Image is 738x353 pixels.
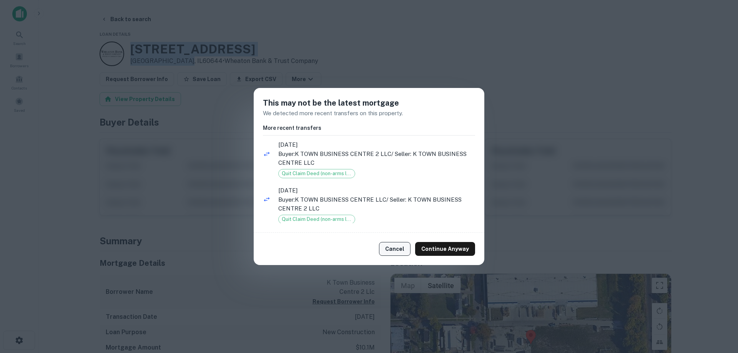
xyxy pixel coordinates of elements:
h6: More recent transfers [263,124,475,132]
button: Continue Anyway [415,242,475,256]
span: [DATE] [278,186,475,195]
span: Quit Claim Deed (non-arms length) [279,170,355,177]
h5: This may not be the latest mortgage [263,97,475,109]
iframe: Chat Widget [700,292,738,328]
span: Quit Claim Deed (non-arms length) [279,215,355,223]
p: Buyer: K TOWN BUSINESS CENTRE 2 LLC / Seller: K TOWN BUSINESS CENTRE LLC [278,149,475,167]
div: Quit Claim Deed (non-arms length) [278,169,355,178]
p: We detected more recent transfers on this property. [263,109,475,118]
span: [DATE] [278,140,475,149]
button: Cancel [379,242,411,256]
p: Buyer: K TOWN BUSINESS CENTRE LLC / Seller: K TOWN BUSINESS CENTRE 2 LLC [278,195,475,213]
div: Quit Claim Deed (non-arms length) [278,215,355,224]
